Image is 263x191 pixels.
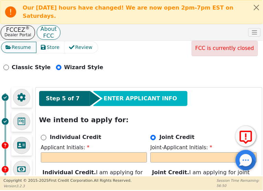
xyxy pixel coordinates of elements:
[39,115,259,125] p: We intend to apply for:
[11,111,32,132] div: Contract Information
[250,0,263,14] button: Close alert
[25,25,30,30] sup: ®
[1,25,35,40] button: FCCEZ®Dealer Portal
[46,94,80,103] span: Step 5 of 7
[4,27,31,32] p: FCCEZ
[3,183,131,189] p: Version 3.2.3
[65,42,98,53] button: Review
[1,42,36,53] button: Resume
[94,178,131,183] span: All Rights Reserved.
[37,25,60,40] button: AboutFCC
[12,44,31,51] span: Resume
[217,178,260,183] p: Session Time Remaining:
[11,87,32,108] div: Initial Setup
[41,27,57,31] p: About
[36,42,65,53] button: Store
[236,126,256,147] button: Report Error to FCC
[217,183,260,188] p: 56:50
[3,178,131,184] p: Copyright © 2015- 2025 First Credit Corporation.
[11,159,32,180] div: Income Information
[41,144,90,151] span: Applicant Initials:
[248,28,261,37] button: Toggle navigation
[23,4,233,19] b: Our [DATE] hours have changed! We are now open 2pm-7pm EST on Saturdays.
[160,134,195,141] b: Joint Credit
[11,135,32,156] div: Applicant Information
[152,169,189,176] strong: Joint Credit.
[12,63,51,72] p: Classic Style
[4,32,31,38] p: Dealer Portal
[150,144,212,151] span: Joint-Applicant Initials:
[47,44,59,51] span: Store
[75,44,92,51] span: Review
[41,34,57,38] p: FCC
[43,169,96,176] strong: Individual Credit.
[104,94,177,103] span: ENTER APPLICANT INFO
[64,63,103,72] p: Wizard Style
[50,134,101,141] b: Individual Credit
[195,45,254,51] span: FCC is currently closed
